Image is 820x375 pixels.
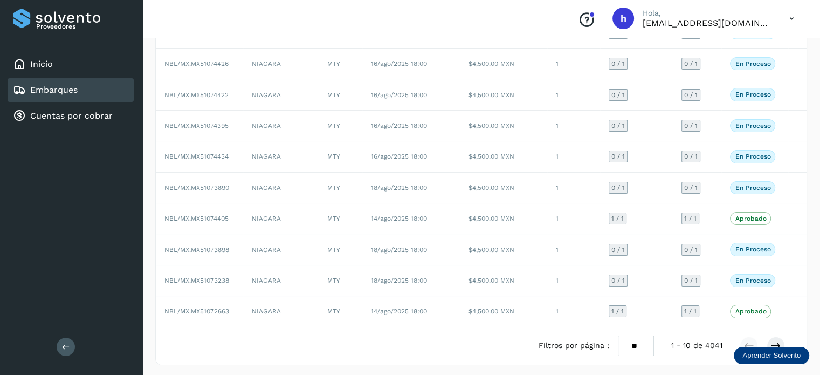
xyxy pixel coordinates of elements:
span: 1 / 1 [684,308,697,315]
td: NIAGARA [243,173,319,203]
td: 1 [547,111,600,141]
td: 1 [547,173,600,203]
td: NIAGARA [243,141,319,172]
span: 16/ago/2025 18:00 [371,60,427,67]
td: MTY [319,79,362,110]
div: Aprender Solvento [734,347,809,364]
span: 0 / 1 [684,153,698,160]
td: NIAGARA [243,265,319,296]
p: En proceso [735,153,770,160]
span: 0 / 1 [611,122,625,129]
td: MTY [319,111,362,141]
a: Inicio [30,59,53,69]
span: NBL/MX.MX51074422 [164,91,229,99]
span: 0 / 1 [684,277,698,284]
td: MTY [319,141,362,172]
span: 1 / 1 [611,215,624,222]
span: 16/ago/2025 18:00 [371,153,427,160]
td: NIAGARA [243,203,319,234]
span: Filtros por página : [539,340,609,351]
td: $4,500.00 MXN [460,79,547,110]
span: NBL/MX.MX51074426 [164,60,229,67]
p: En proceso [735,277,770,284]
span: 1 / 1 [684,215,697,222]
td: MTY [319,203,362,234]
td: NIAGARA [243,296,319,326]
span: 1 - 10 de 4041 [671,340,722,351]
span: NBL/MX.MX51074405 [164,215,229,222]
td: $4,500.00 MXN [460,234,547,265]
td: 1 [547,79,600,110]
span: 14/ago/2025 18:00 [371,215,427,222]
div: Inicio [8,52,134,76]
p: Aprender Solvento [742,351,801,360]
span: 0 / 1 [684,185,698,191]
td: $4,500.00 MXN [460,265,547,296]
span: 0 / 1 [611,185,625,191]
span: NBL/MX.MX51073898 [164,246,229,254]
span: NBL/MX.MX51073238 [164,277,229,284]
td: 1 [547,265,600,296]
td: $4,500.00 MXN [460,141,547,172]
td: 1 [547,49,600,79]
td: $4,500.00 MXN [460,296,547,326]
span: 18/ago/2025 18:00 [371,246,427,254]
td: MTY [319,265,362,296]
p: En proceso [735,246,770,253]
span: NBL/MX.MX51074395 [164,122,229,129]
td: NIAGARA [243,49,319,79]
td: $4,500.00 MXN [460,203,547,234]
td: MTY [319,296,362,326]
td: $4,500.00 MXN [460,49,547,79]
span: 0 / 1 [611,92,625,98]
span: 0 / 1 [611,277,625,284]
span: 18/ago/2025 18:00 [371,277,427,284]
td: MTY [319,173,362,203]
td: NIAGARA [243,234,319,265]
span: 0 / 1 [611,60,625,67]
span: NBL/MX.MX51073890 [164,184,229,192]
td: NIAGARA [243,111,319,141]
p: Proveedores [36,23,129,30]
span: NBL/MX.MX51072663 [164,308,229,315]
p: Aprobado [735,215,766,222]
td: 1 [547,141,600,172]
span: 16/ago/2025 18:00 [371,91,427,99]
div: Cuentas por cobrar [8,104,134,128]
span: 14/ago/2025 18:00 [371,308,427,315]
div: Embarques [8,78,134,102]
a: Cuentas por cobrar [30,111,113,121]
span: 16/ago/2025 18:00 [371,122,427,129]
td: $4,500.00 MXN [460,111,547,141]
p: En proceso [735,60,770,67]
span: NBL/MX.MX51074434 [164,153,229,160]
td: NIAGARA [243,79,319,110]
td: MTY [319,49,362,79]
p: hpichardo@karesan.com.mx [643,18,772,28]
span: 0 / 1 [611,153,625,160]
span: 0 / 1 [684,92,698,98]
span: 0 / 1 [611,247,625,253]
a: Embarques [30,85,78,95]
span: 0 / 1 [684,122,698,129]
span: 18/ago/2025 18:00 [371,184,427,192]
td: $4,500.00 MXN [460,173,547,203]
p: En proceso [735,122,770,129]
td: 1 [547,296,600,326]
td: MTY [319,234,362,265]
p: Hola, [643,9,772,18]
span: 1 / 1 [611,308,624,315]
td: 1 [547,234,600,265]
p: En proceso [735,91,770,98]
span: 0 / 1 [684,247,698,253]
p: Aprobado [735,308,766,315]
span: 0 / 1 [684,60,698,67]
p: En proceso [735,184,770,192]
td: 1 [547,203,600,234]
